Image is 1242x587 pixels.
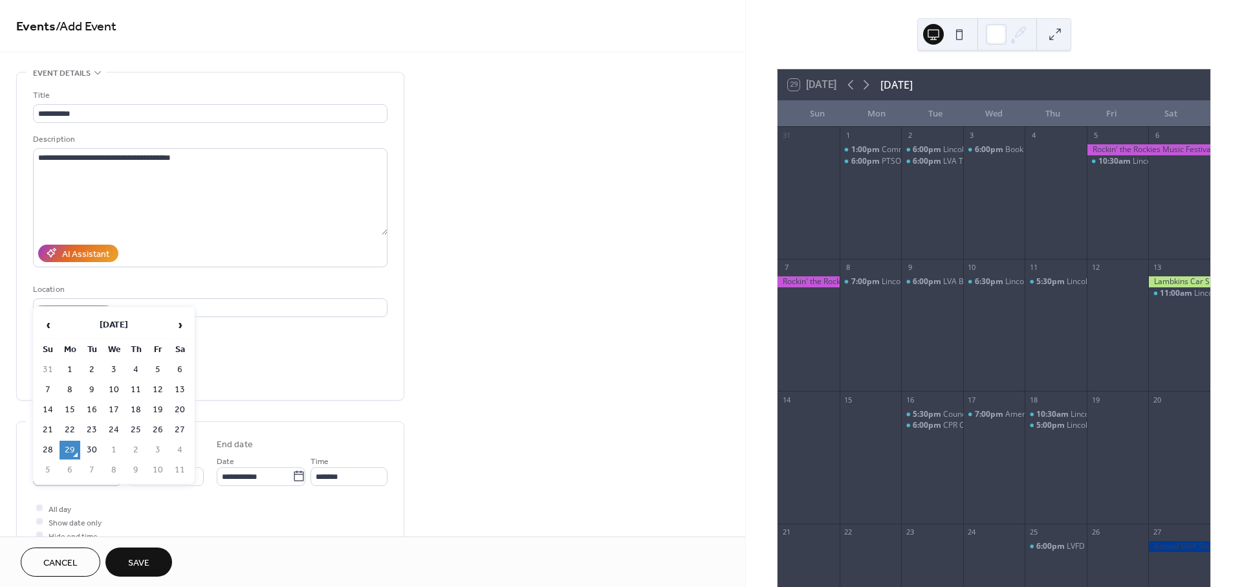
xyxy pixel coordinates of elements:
td: 5 [38,461,58,480]
th: [DATE] [60,311,168,339]
div: LVA Training [943,156,988,167]
div: Lincoln Sewer District Meeting [943,144,1052,155]
div: 23 [905,527,915,537]
span: / Add Event [56,14,116,39]
div: Location [33,283,385,296]
td: 27 [169,421,190,439]
div: 20 [1152,395,1162,404]
div: Community Hall Meeting [840,144,902,155]
div: 1 [844,131,853,140]
div: Tue [906,101,964,127]
div: Lincon Sportsmans Club Meeting [1005,276,1124,287]
td: 5 [147,360,168,379]
td: 9 [125,461,146,480]
td: 13 [169,381,190,399]
div: 13 [1152,263,1162,272]
td: 6 [169,360,190,379]
div: LVFD Board Meeting [1025,541,1087,552]
div: Description [33,133,385,146]
td: 1 [60,360,80,379]
td: 3 [103,360,124,379]
span: Hide end time [49,529,98,543]
td: 10 [103,381,124,399]
div: Book Club [1005,144,1041,155]
span: Date [217,454,234,468]
span: › [170,312,190,338]
span: 5:00pm [1036,420,1067,431]
div: Sat [1141,101,1200,127]
div: PTSO [840,156,902,167]
div: Lincoln Park Board Meeting [1025,409,1087,420]
td: 4 [125,360,146,379]
button: Cancel [21,548,100,577]
td: 9 [82,381,102,399]
div: 10 [967,263,977,272]
div: American Legion, Lincoln Post 9 Meeting [963,409,1025,420]
td: 10 [147,461,168,480]
div: Title [33,89,385,102]
span: 10:30am [1036,409,1071,420]
div: 25 [1029,527,1038,537]
div: Lincoln Sportsman's Club Annual Dinner [1067,420,1211,431]
td: 31 [38,360,58,379]
div: Rockin' the Rockies Music Festival by the Montana DAV [778,276,840,287]
div: 11 [1029,263,1038,272]
div: Rockin' the Rockies Music Festival by the Montana DAV [1087,144,1210,155]
div: CPR Class - Hands Only [901,420,963,431]
th: Sa [169,340,190,359]
div: 3 [967,131,977,140]
th: We [103,340,124,359]
span: Cancel [43,557,78,570]
span: Time [310,454,329,468]
div: Lincoln Government Day [1087,156,1149,167]
span: Show date only [49,516,102,529]
div: 19 [1091,395,1100,404]
span: 10:30am [1098,156,1133,167]
td: 21 [38,421,58,439]
div: PTSO [882,156,901,167]
div: Council for the Arts Meeting [943,409,1044,420]
div: Lincon Sportsmans Club Meeting [963,276,1025,287]
div: [DATE] [880,77,913,93]
div: Book Club [963,144,1025,155]
span: 6:00pm [913,156,943,167]
div: 12 [1091,263,1100,272]
div: Community Hall Meeting [882,144,971,155]
span: 5:30pm [1036,276,1067,287]
div: 4 [1029,131,1038,140]
span: Save [128,557,149,570]
td: 7 [82,461,102,480]
div: 15 [844,395,853,404]
div: Thu [1023,101,1082,127]
div: 18 [1029,395,1038,404]
td: 11 [125,381,146,399]
span: 6:00pm [1036,541,1067,552]
div: Lincoln Sportsman's Club Annual Dinner [1025,420,1087,431]
th: Su [38,340,58,359]
td: 16 [82,401,102,419]
span: All day [49,502,71,516]
div: Lincoln Fiber Circle [1148,288,1210,299]
span: 7:00pm [975,409,1005,420]
div: 9 [905,263,915,272]
div: Fri [1082,101,1141,127]
td: 17 [103,401,124,419]
td: 3 [147,441,168,460]
td: 4 [169,441,190,460]
div: Mon [847,101,906,127]
td: 11 [169,461,190,480]
div: Lincoln Government Day [1133,156,1221,167]
td: 8 [103,461,124,480]
td: 23 [82,421,102,439]
div: Lambkins Car Show [1148,276,1210,287]
div: 7 [781,263,791,272]
div: 27 [1152,527,1162,537]
td: 2 [82,360,102,379]
td: 25 [125,421,146,439]
span: 6:30pm [975,276,1005,287]
td: 29 [60,441,80,460]
span: 6:00pm [913,420,943,431]
td: 26 [147,421,168,439]
span: 6:00pm [913,144,943,155]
